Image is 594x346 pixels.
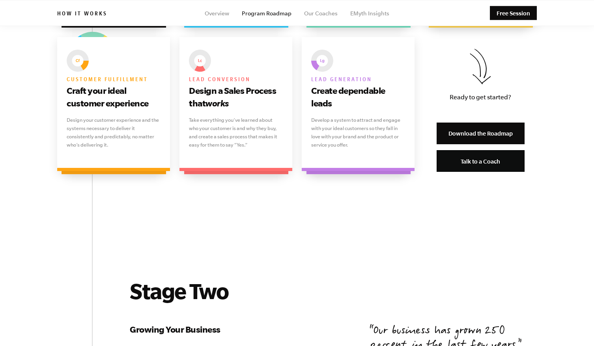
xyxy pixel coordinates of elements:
[437,92,525,102] p: Ready to get started?
[304,10,338,17] a: Our Coaches
[57,11,107,19] h6: How it works
[437,123,525,144] a: Download the Roadmap
[555,308,594,346] iframe: Chat Widget
[130,278,288,303] h2: Stage Two
[470,49,491,84] img: Download the Roadmap
[311,84,405,110] h3: Create dependable leads
[311,116,405,149] p: Develop a system to attract and engage with your ideal customers so they fall in love with your b...
[67,116,161,149] p: Design your customer experience and the systems necessary to deliver it consistently and predicta...
[189,50,211,72] img: EMyth The Seven Essential Systems: Lead conversion
[350,10,389,17] a: EMyth Insights
[242,10,291,17] a: Program Roadmap
[205,10,229,17] a: Overview
[311,75,405,84] h6: Lead generation
[67,84,161,110] h3: Craft your ideal customer experience
[311,50,333,72] img: EMyth The Seven Essential Systems: Lead generation
[205,98,229,108] i: works
[189,75,283,84] h6: Lead conversion
[490,6,537,20] a: Free Session
[189,116,283,149] p: Take everything you’ve learned about who your customer is and why they buy, and create a sales pr...
[437,150,525,172] a: Talk to a Coach
[67,75,161,84] h6: Customer fulfillment
[189,84,283,110] h3: Design a Sales Process that
[67,50,89,72] img: EMyth The Seven Essential Systems: Customer fulfillment
[130,323,288,336] h3: Growing Your Business
[461,158,500,165] span: Talk to a Coach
